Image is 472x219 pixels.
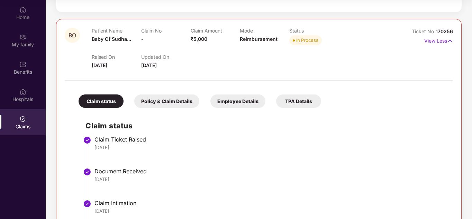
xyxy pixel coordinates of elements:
[134,94,199,108] div: Policy & Claim Details
[94,200,446,207] div: Claim Intimation
[191,36,207,42] span: ₹5,000
[289,28,339,34] p: Status
[436,28,453,34] span: 170256
[240,36,278,42] span: Reimbursement
[83,168,91,176] img: svg+xml;base64,PHN2ZyBpZD0iU3RlcC1Eb25lLTMyeDMyIiB4bWxucz0iaHR0cDovL3d3dy53My5vcmcvMjAwMC9zdmciIH...
[69,33,76,38] span: BO
[85,120,446,131] h2: Claim status
[412,28,436,34] span: Ticket No
[210,94,265,108] div: Employee Details
[79,94,124,108] div: Claim status
[141,28,191,34] p: Claim No
[447,37,453,45] img: svg+xml;base64,PHN2ZyB4bWxucz0iaHR0cDovL3d3dy53My5vcmcvMjAwMC9zdmciIHdpZHRoPSIxNyIgaGVpZ2h0PSIxNy...
[424,35,453,45] p: View Less
[83,200,91,208] img: svg+xml;base64,PHN2ZyBpZD0iU3RlcC1Eb25lLTMyeDMyIiB4bWxucz0iaHR0cDovL3d3dy53My5vcmcvMjAwMC9zdmciIH...
[191,28,240,34] p: Claim Amount
[19,61,26,68] img: svg+xml;base64,PHN2ZyBpZD0iQmVuZWZpdHMiIHhtbG5zPSJodHRwOi8vd3d3LnczLm9yZy8yMDAwL3N2ZyIgd2lkdGg9Ij...
[296,37,318,44] div: In Process
[92,36,131,42] span: Baby Of Sudha...
[19,88,26,95] img: svg+xml;base64,PHN2ZyBpZD0iSG9zcGl0YWxzIiB4bWxucz0iaHR0cDovL3d3dy53My5vcmcvMjAwMC9zdmciIHdpZHRoPS...
[94,136,446,143] div: Claim Ticket Raised
[94,168,446,175] div: Document Received
[19,6,26,13] img: svg+xml;base64,PHN2ZyBpZD0iSG9tZSIgeG1sbnM9Imh0dHA6Ly93d3cudzMub3JnLzIwMDAvc3ZnIiB3aWR0aD0iMjAiIG...
[19,34,26,40] img: svg+xml;base64,PHN2ZyB3aWR0aD0iMjAiIGhlaWdodD0iMjAiIHZpZXdCb3g9IjAgMCAyMCAyMCIgZmlsbD0ibm9uZSIgeG...
[94,144,446,150] div: [DATE]
[141,54,191,60] p: Updated On
[276,94,321,108] div: TPA Details
[92,62,107,68] span: [DATE]
[83,136,91,144] img: svg+xml;base64,PHN2ZyBpZD0iU3RlcC1Eb25lLTMyeDMyIiB4bWxucz0iaHR0cDovL3d3dy53My5vcmcvMjAwMC9zdmciIH...
[92,28,141,34] p: Patient Name
[240,28,289,34] p: Mode
[94,208,446,214] div: [DATE]
[94,176,446,182] div: [DATE]
[141,36,144,42] span: -
[141,62,157,68] span: [DATE]
[92,54,141,60] p: Raised On
[19,116,26,122] img: svg+xml;base64,PHN2ZyBpZD0iQ2xhaW0iIHhtbG5zPSJodHRwOi8vd3d3LnczLm9yZy8yMDAwL3N2ZyIgd2lkdGg9IjIwIi...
